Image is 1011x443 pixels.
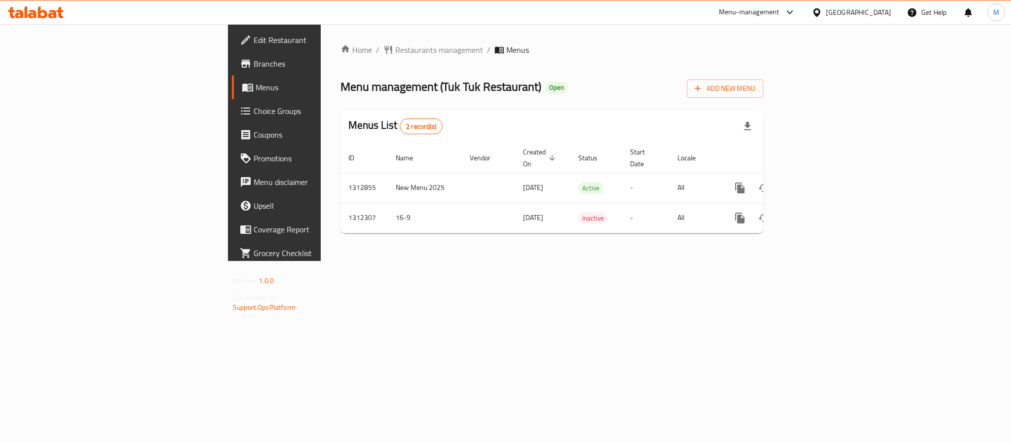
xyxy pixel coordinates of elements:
td: All [670,203,720,233]
a: Menus [232,75,397,99]
div: Total records count [400,118,443,134]
span: Vendor [470,152,503,164]
span: M [993,7,999,18]
a: Promotions [232,147,397,170]
span: Version: [233,274,257,287]
div: [GEOGRAPHIC_DATA] [826,7,891,18]
button: more [728,206,752,230]
span: Menus [256,81,389,93]
a: Choice Groups [232,99,397,123]
a: Edit Restaurant [232,28,397,52]
a: Coverage Report [232,218,397,241]
span: Open [545,83,568,92]
span: 1.0.0 [259,274,274,287]
span: Inactive [578,213,608,224]
li: / [487,44,490,56]
span: Coverage Report [254,223,389,235]
button: Add New Menu [687,79,763,98]
nav: breadcrumb [340,44,763,56]
span: Locale [677,152,709,164]
td: All [670,173,720,203]
span: Upsell [254,200,389,212]
span: Edit Restaurant [254,34,389,46]
div: Inactive [578,212,608,224]
span: Start Date [630,146,658,170]
span: 2 record(s) [400,122,442,131]
span: Menu management ( Tuk Tuk Restaurant ) [340,75,541,98]
button: Change Status [752,206,776,230]
span: Get support on: [233,291,278,304]
span: Created On [523,146,559,170]
span: Coupons [254,129,389,141]
div: Active [578,182,603,194]
span: Branches [254,58,389,70]
a: Menu disclaimer [232,170,397,194]
span: [DATE] [523,181,543,194]
button: more [728,176,752,200]
div: Menu-management [719,6,780,18]
a: Restaurants management [383,44,483,56]
div: Open [545,82,568,94]
span: [DATE] [523,211,543,224]
td: - [622,203,670,233]
span: Grocery Checklist [254,247,389,259]
span: Restaurants management [395,44,483,56]
span: ID [348,152,367,164]
span: Name [396,152,426,164]
a: Coupons [232,123,397,147]
a: Grocery Checklist [232,241,397,265]
td: - [622,173,670,203]
h2: Menus List [348,118,443,134]
span: Active [578,183,603,194]
td: 16-9 [388,203,462,233]
a: Support.OpsPlatform [233,301,296,314]
span: Status [578,152,610,164]
a: Upsell [232,194,397,218]
button: Change Status [752,176,776,200]
div: Export file [736,114,759,138]
table: enhanced table [340,143,831,233]
span: Add New Menu [695,82,755,95]
span: Promotions [254,152,389,164]
td: New Menu 2025 [388,173,462,203]
a: Branches [232,52,397,75]
span: Menus [506,44,529,56]
span: Choice Groups [254,105,389,117]
span: Menu disclaimer [254,176,389,188]
th: Actions [720,143,831,173]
